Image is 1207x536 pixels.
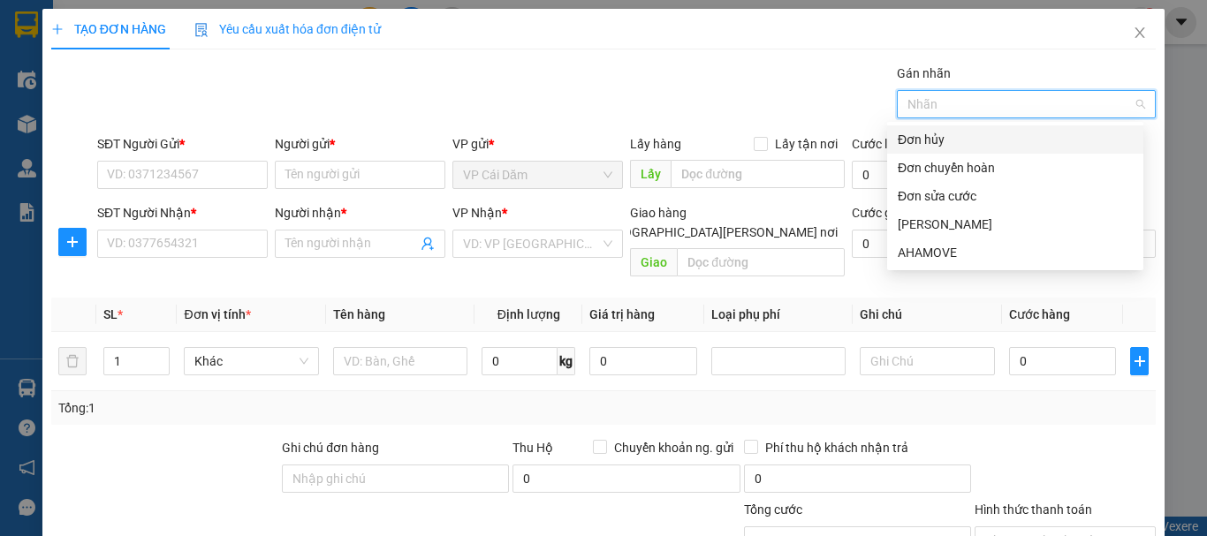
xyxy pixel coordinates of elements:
[630,137,681,151] span: Lấy hàng
[907,94,911,115] input: Gán nhãn
[275,203,445,223] div: Người nhận
[630,160,671,188] span: Lấy
[97,203,268,223] div: SĐT Người Nhận
[282,464,509,493] input: Ghi chú đơn hàng
[512,441,553,455] span: Thu Hộ
[558,347,575,375] span: kg
[852,161,978,189] input: Cước lấy hàng
[887,210,1143,238] div: Đơn Thanh Lý
[452,206,502,220] span: VP Nhận
[333,307,385,321] span: Tên hàng
[630,248,677,276] span: Giao
[898,243,1133,262] div: AHAMOVE
[768,134,845,154] span: Lấy tận nơi
[463,162,612,188] span: VP Cái Dăm
[194,22,381,36] span: Yêu cầu xuất hóa đơn điện tử
[333,347,467,375] input: VD: Bàn, Ghế
[58,228,87,256] button: plus
[589,347,697,375] input: 0
[704,298,853,332] th: Loại phụ phí
[607,438,740,457] span: Chuyển khoản ng. gửi
[852,206,939,220] label: Cước giao hàng
[852,137,931,151] label: Cước lấy hàng
[589,307,655,321] span: Giá trị hàng
[59,235,86,249] span: plus
[898,186,1133,206] div: Đơn sửa cước
[1115,9,1165,58] button: Close
[194,23,209,37] img: icon
[1009,307,1070,321] span: Cước hàng
[758,438,915,457] span: Phí thu hộ khách nhận trả
[194,348,307,374] span: Khác
[275,134,445,154] div: Người gửi
[887,182,1143,210] div: Đơn sửa cước
[677,248,845,276] input: Dọc đường
[887,154,1143,182] div: Đơn chuyển hoàn
[744,502,802,517] span: Tổng cước
[898,215,1133,234] div: [PERSON_NAME]
[853,298,1001,332] th: Ghi chú
[630,206,687,220] span: Giao hàng
[852,230,978,258] input: Cước giao hàng
[898,130,1133,149] div: Đơn hủy
[51,22,166,36] span: TẠO ĐƠN HÀNG
[671,160,845,188] input: Dọc đường
[497,307,560,321] span: Định lượng
[103,307,118,321] span: SL
[898,158,1133,177] div: Đơn chuyển hoàn
[97,134,268,154] div: SĐT Người Gửi
[58,347,87,375] button: delete
[887,125,1143,154] div: Đơn hủy
[975,502,1092,517] label: Hình thức thanh toán
[596,223,845,242] span: [GEOGRAPHIC_DATA][PERSON_NAME] nơi
[452,134,623,154] div: VP gửi
[897,66,951,80] label: Gán nhãn
[58,398,467,418] div: Tổng: 1
[184,307,250,321] span: Đơn vị tính
[1133,26,1147,40] span: close
[421,237,435,251] span: user-add
[860,347,994,375] input: Ghi Chú
[887,238,1143,267] div: AHAMOVE
[1130,347,1149,375] button: plus
[1131,354,1148,368] span: plus
[51,23,64,35] span: plus
[282,441,379,455] label: Ghi chú đơn hàng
